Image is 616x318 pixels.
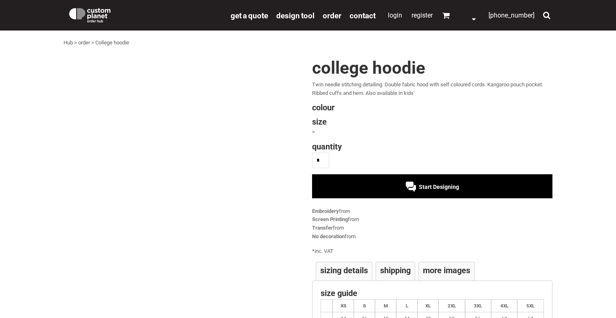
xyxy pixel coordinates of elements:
[312,128,552,136] div: >
[312,224,552,232] div: from
[312,233,345,239] a: No decoration
[276,11,315,20] a: design tool
[419,184,459,190] span: Start Designing
[91,39,94,47] div: >
[439,299,465,312] th: 2XL
[312,118,552,126] h4: Size
[312,208,339,214] a: Embroidery
[78,39,90,46] a: order
[312,103,552,112] h4: Colour
[491,299,517,312] th: 4XL
[312,143,552,151] h4: Quantity
[321,289,544,297] h4: Size Guide
[488,11,535,19] span: [PHONE_NUMBER]
[312,216,348,222] a: Screen Printing
[74,39,77,47] div: >
[423,266,470,274] h4: More Images
[312,232,552,241] div: from
[411,11,433,19] a: Register
[323,11,341,20] a: order
[312,215,552,224] div: from
[380,266,411,274] h4: Shipping
[388,11,402,19] a: Login
[517,299,544,312] th: 5XL
[396,299,418,312] th: L
[312,225,333,231] a: Transfer
[312,207,552,216] div: from
[350,11,376,20] a: Contact
[320,266,368,274] h4: Sizing Details
[231,11,268,20] a: get a quote
[418,299,439,312] th: XL
[312,247,552,256] div: inc. VAT
[68,6,112,22] img: Custom Planet
[64,2,227,26] a: Custom Planet
[95,39,129,47] div: College hoodie
[312,81,552,98] p: Twin needle stitching detailing. Double fabric hood with self coloured cords. Kangaroo pouch pock...
[333,299,354,312] th: XS
[354,299,375,312] th: S
[64,39,73,46] a: Hub
[375,299,396,312] th: M
[312,59,552,77] h1: College hoodie
[465,299,491,312] th: 3XL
